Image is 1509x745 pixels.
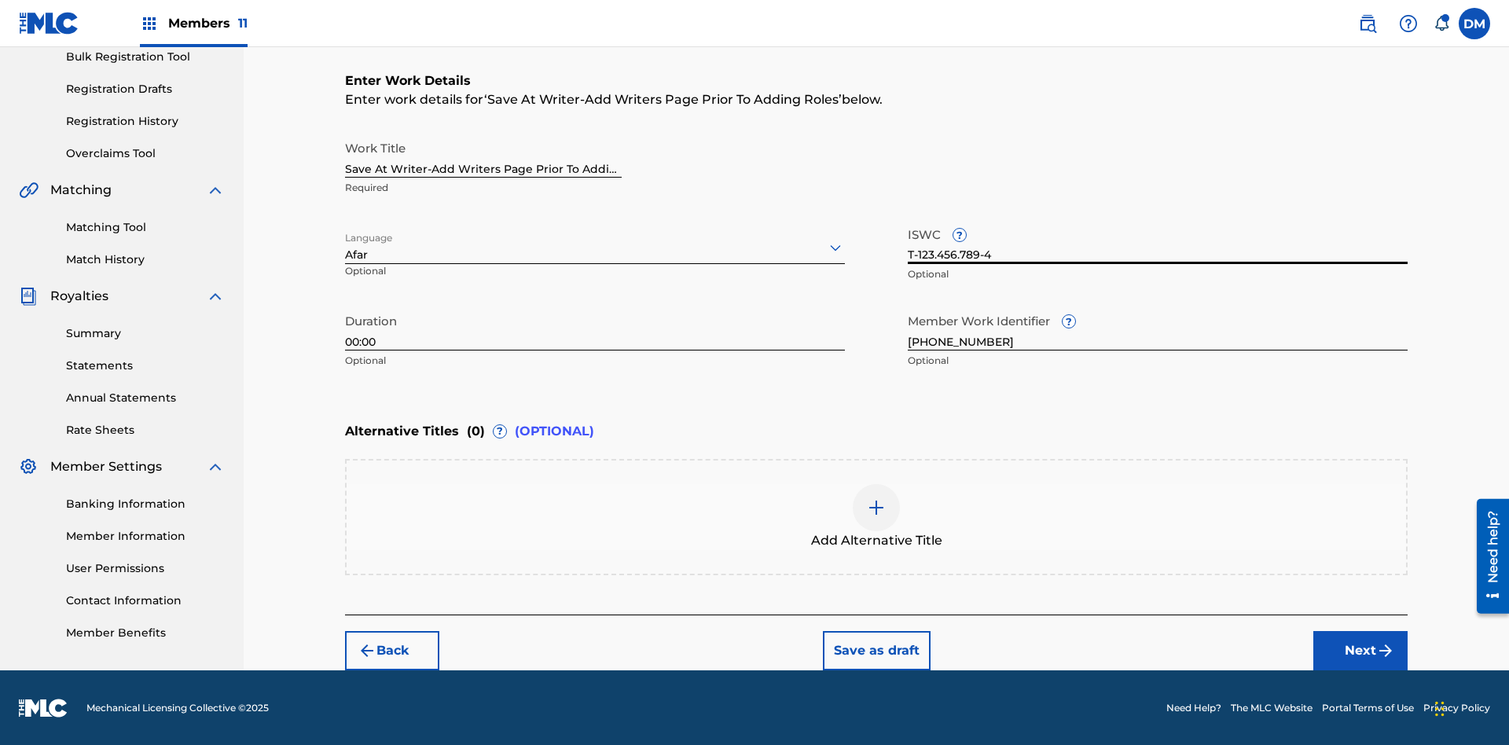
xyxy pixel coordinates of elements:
[515,422,594,441] span: (OPTIONAL)
[1399,14,1418,33] img: help
[1393,8,1424,39] div: Help
[140,14,159,33] img: Top Rightsholders
[1358,14,1377,33] img: search
[345,181,622,195] p: Required
[1313,631,1408,670] button: Next
[66,49,225,65] a: Bulk Registration Tool
[1459,8,1490,39] div: User Menu
[66,390,225,406] a: Annual Statements
[238,16,248,31] span: 11
[345,422,459,441] span: Alternative Titles
[66,325,225,342] a: Summary
[66,113,225,130] a: Registration History
[19,699,68,717] img: logo
[66,219,225,236] a: Matching Tool
[908,354,1408,368] p: Optional
[50,457,162,476] span: Member Settings
[19,181,39,200] img: Matching
[168,14,248,32] span: Members
[484,92,842,107] span: Save At Writer-Add Writers Page Prior To Adding Roles
[345,92,484,107] span: Enter work details for
[467,422,485,441] span: ( 0 )
[50,181,112,200] span: Matching
[811,531,942,550] span: Add Alternative Title
[345,264,501,290] p: Optional
[19,287,38,306] img: Royalties
[1465,493,1509,622] iframe: Resource Center
[345,72,1408,90] h6: Enter Work Details
[1434,16,1449,31] div: Notifications
[66,528,225,545] a: Member Information
[66,251,225,268] a: Match History
[66,358,225,374] a: Statements
[66,496,225,512] a: Banking Information
[908,267,1408,281] p: Optional
[953,229,966,241] span: ?
[1423,701,1490,715] a: Privacy Policy
[358,641,376,660] img: 7ee5dd4eb1f8a8e3ef2f.svg
[66,81,225,97] a: Registration Drafts
[66,593,225,609] a: Contact Information
[823,631,931,670] button: Save as draft
[867,498,886,517] img: add
[206,457,225,476] img: expand
[66,560,225,577] a: User Permissions
[842,92,883,107] span: below.
[1376,641,1395,660] img: f7272a7cc735f4ea7f67.svg
[1435,685,1445,732] div: Drag
[345,354,845,368] p: Optional
[345,631,439,670] button: Back
[19,457,38,476] img: Member Settings
[206,181,225,200] img: expand
[50,287,108,306] span: Royalties
[1430,670,1509,745] iframe: Chat Widget
[1231,701,1313,715] a: The MLC Website
[206,287,225,306] img: expand
[487,92,839,107] span: Save At Writer-Add Writers Page Prior To Adding Roles
[1166,701,1221,715] a: Need Help?
[1352,8,1383,39] a: Public Search
[1322,701,1414,715] a: Portal Terms of Use
[66,145,225,162] a: Overclaims Tool
[494,425,506,438] span: ?
[66,625,225,641] a: Member Benefits
[66,422,225,439] a: Rate Sheets
[86,701,269,715] span: Mechanical Licensing Collective © 2025
[19,12,79,35] img: MLC Logo
[1063,315,1075,328] span: ?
